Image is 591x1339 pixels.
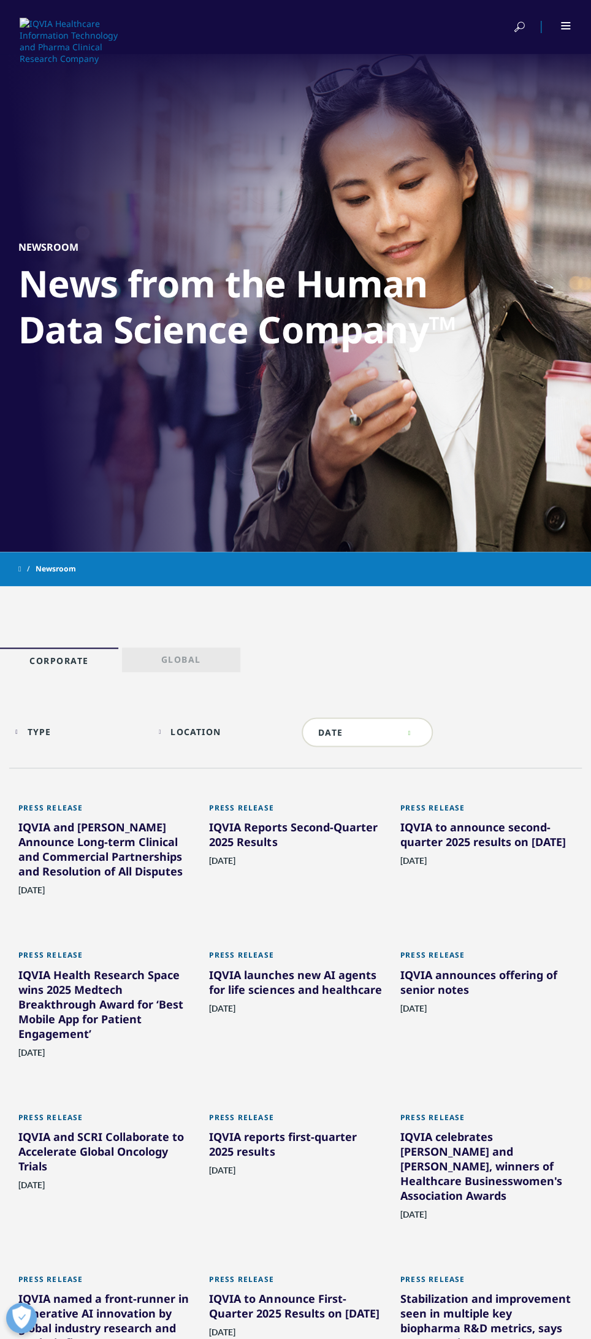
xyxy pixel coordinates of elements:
div: Press Release [400,803,573,819]
div: IQVIA to Announce First-Quarter 2025 Results on [DATE] [209,1291,381,1325]
span: [DATE] [18,1047,45,1064]
p: Corporate [29,655,89,672]
div: Press Release [400,1274,573,1291]
div: Press Release [400,950,573,966]
div: IQVIA celebrates [PERSON_NAME] and [PERSON_NAME], winners of Healthcare Businesswomen's Associati... [400,1129,573,1207]
div: IQVIA reports first-quarter 2025 results [209,1129,381,1163]
div: IQVIA Health Research Space wins 2025 Medtech Breakthrough Award for ‘Best Mobile App for Patient... [18,967,191,1045]
span: [DATE] [209,1002,235,1020]
h5: Newsroom [18,241,78,253]
span: Newsroom [36,558,76,580]
span: [DATE] [400,855,427,872]
div: Type facet. [28,726,51,738]
h1: News from the Human Data Science Company™ [18,261,478,360]
a: Global [122,647,240,672]
div: Press Release [209,1112,381,1129]
div: IQVIA to announce second-quarter 2025 results on [DATE] [400,819,573,853]
div: IQVIA launches new AI agents for life sciences and healthcare [209,967,381,1001]
div: IQVIA and [PERSON_NAME] Announce Long-term Clinical and Commercial Partnerships and Resolution of... [18,819,191,883]
div: Press Release [209,1274,381,1291]
div: IQVIA Reports Second-Quarter 2025 Results [209,819,381,853]
div: Press Release [209,803,381,819]
div: IQVIA and SCRI Collaborate to Accelerate Global Oncology Trials [18,1129,191,1178]
div: Press Release [209,950,381,966]
div: Press Release [400,1112,573,1129]
span: [DATE] [209,1164,235,1182]
button: Open Preferences [6,1302,37,1333]
div: IQVIA announces offering of senior notes [400,967,573,1001]
div: Press Release [18,1112,191,1129]
span: [DATE] [400,1208,427,1226]
div: Press Release [18,1274,191,1291]
div: Location facet. [170,726,221,738]
span: [DATE] [18,884,45,902]
span: [DATE] [18,1179,45,1197]
div: Press Release [18,950,191,966]
span: [DATE] [209,855,235,872]
p: Global [161,654,201,671]
img: IQVIA Healthcare Information Technology and Pharma Clinical Research Company [20,18,119,64]
input: DATE [302,717,433,747]
div: Press Release [18,803,191,819]
span: [DATE] [400,1002,427,1020]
